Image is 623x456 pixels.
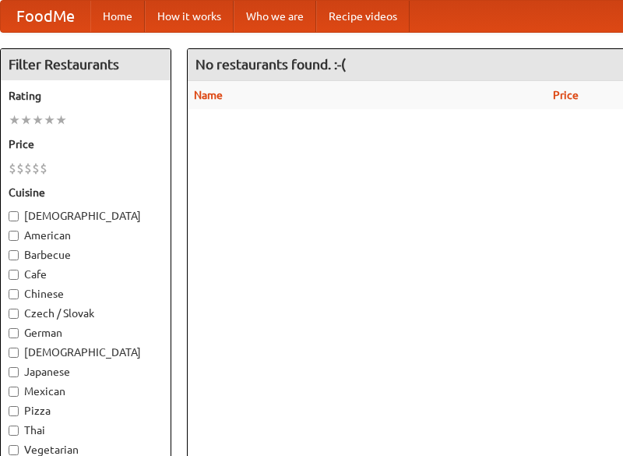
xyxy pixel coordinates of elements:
input: German [9,328,19,338]
label: German [9,325,163,341]
input: Pizza [9,406,19,416]
h5: Price [9,136,163,152]
li: ★ [9,111,20,129]
li: ★ [55,111,67,129]
h5: Rating [9,88,163,104]
label: Cafe [9,267,163,282]
label: Barbecue [9,247,163,263]
input: Vegetarian [9,445,19,455]
label: Mexican [9,384,163,399]
li: $ [9,160,16,177]
li: $ [16,160,24,177]
li: ★ [20,111,32,129]
input: [DEMOGRAPHIC_DATA] [9,348,19,358]
a: How it works [145,1,234,32]
label: Pizza [9,403,163,419]
a: Price [553,89,579,101]
a: Name [194,89,223,101]
li: $ [40,160,48,177]
input: [DEMOGRAPHIC_DATA] [9,211,19,221]
label: Czech / Slovak [9,306,163,321]
input: Barbecue [9,250,19,260]
input: Cafe [9,270,19,280]
a: Recipe videos [316,1,410,32]
a: Who we are [234,1,316,32]
li: ★ [44,111,55,129]
li: $ [32,160,40,177]
input: Mexican [9,387,19,397]
a: Home [90,1,145,32]
input: Czech / Slovak [9,309,19,319]
label: Japanese [9,364,163,380]
label: Thai [9,422,163,438]
input: Thai [9,426,19,436]
label: [DEMOGRAPHIC_DATA] [9,345,163,360]
li: $ [24,160,32,177]
label: [DEMOGRAPHIC_DATA] [9,208,163,224]
label: Chinese [9,286,163,302]
ng-pluralize: No restaurants found. :-( [195,57,346,72]
label: American [9,228,163,243]
h4: Filter Restaurants [1,49,171,80]
input: Chinese [9,289,19,299]
input: American [9,231,19,241]
h5: Cuisine [9,185,163,200]
li: ★ [32,111,44,129]
input: Japanese [9,367,19,377]
a: FoodMe [1,1,90,32]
